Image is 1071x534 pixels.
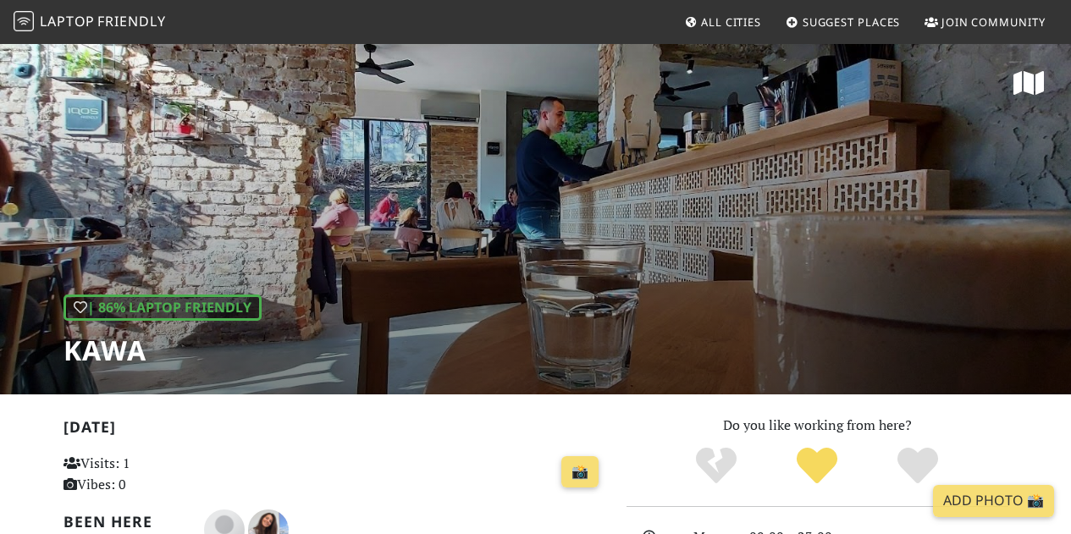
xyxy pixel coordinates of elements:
[97,12,165,30] span: Friendly
[867,445,968,487] div: Definitely!
[63,295,262,322] div: | 86% Laptop Friendly
[63,513,184,531] h2: Been here
[14,11,34,31] img: LaptopFriendly
[14,8,166,37] a: LaptopFriendly LaptopFriendly
[941,14,1046,30] span: Join Community
[40,12,95,30] span: Laptop
[63,418,606,443] h2: [DATE]
[63,334,262,366] h1: Kawa
[666,445,767,487] div: No
[701,14,761,30] span: All Cities
[803,14,901,30] span: Suggest Places
[63,453,231,496] p: Visits: 1 Vibes: 0
[627,415,1008,437] p: Do you like working from here?
[767,445,868,487] div: Yes
[933,485,1054,517] a: Add Photo 📸
[918,7,1052,37] a: Join Community
[677,7,768,37] a: All Cities
[779,7,908,37] a: Suggest Places
[561,456,599,488] a: 📸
